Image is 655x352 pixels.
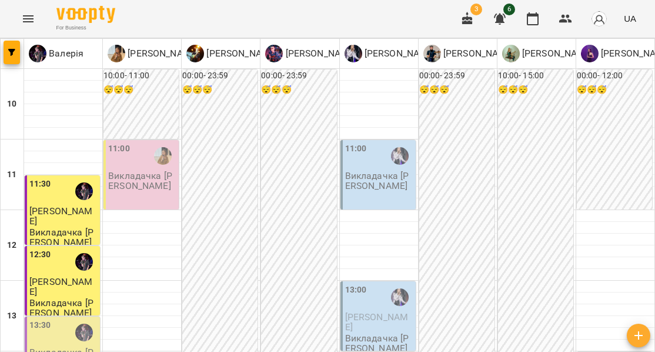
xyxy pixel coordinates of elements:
[345,142,367,155] label: 11:00
[125,47,199,61] p: [PERSON_NAME]
[186,45,204,62] img: П
[423,45,514,62] a: С [PERSON_NAME]
[591,11,607,27] img: avatar_s.png
[470,4,482,15] span: 3
[498,84,573,97] h6: 😴😴😴
[56,6,115,23] img: Voopty Logo
[75,253,93,271] img: Валерія
[29,298,98,318] p: Викладачка [PERSON_NAME]
[108,171,176,191] p: Викладачка [PERSON_NAME]
[498,69,573,82] h6: 10:00 - 15:00
[619,8,641,29] button: UA
[423,45,441,62] img: С
[29,248,51,261] label: 12:30
[29,178,51,191] label: 11:30
[182,69,258,82] h6: 00:00 - 23:59
[29,45,46,62] img: В
[362,47,436,61] p: [PERSON_NAME]
[29,276,93,297] span: [PERSON_NAME]
[502,45,593,62] a: О [PERSON_NAME]
[265,45,356,62] a: Д [PERSON_NAME]
[502,45,520,62] img: О
[345,45,436,62] div: Ольга
[7,310,16,323] h6: 13
[108,142,130,155] label: 11:00
[204,47,278,61] p: [PERSON_NAME]
[108,45,199,62] div: Діна
[46,47,83,61] p: Валерія
[577,69,652,82] h6: 00:00 - 12:00
[577,84,652,97] h6: 😴😴😴
[103,84,179,97] h6: 😴😴😴
[75,182,93,200] img: Валерія
[56,24,115,32] span: For Business
[391,288,409,306] img: Ольга
[503,4,515,15] span: 6
[29,319,51,332] label: 13:30
[29,205,93,227] span: [PERSON_NAME]
[419,69,494,82] h6: 00:00 - 23:59
[627,324,650,347] button: Створити урок
[261,84,336,97] h6: 😴😴😴
[345,171,413,191] p: Викладачка [PERSON_NAME]
[29,45,83,62] a: В Валерія
[108,45,199,62] a: Д [PERSON_NAME]
[283,47,356,61] p: [PERSON_NAME]
[423,45,514,62] div: Сергій
[7,168,16,181] h6: 11
[345,284,367,297] label: 13:00
[345,311,409,333] span: [PERSON_NAME]
[441,47,514,61] p: [PERSON_NAME]
[345,45,362,62] img: О
[154,147,172,165] img: Діна
[29,45,83,62] div: Валерія
[108,45,125,62] img: Д
[14,5,42,33] button: Menu
[261,69,336,82] h6: 00:00 - 23:59
[186,45,278,62] a: П [PERSON_NAME]
[7,239,16,252] h6: 12
[103,69,179,82] h6: 10:00 - 11:00
[75,324,93,341] img: Валерія
[502,45,593,62] div: Олександра
[419,84,494,97] h6: 😴😴😴
[182,84,258,97] h6: 😴😴😴
[391,147,409,165] img: Ольга
[265,45,356,62] div: Дмитро
[520,47,593,61] p: [PERSON_NAME]
[186,45,278,62] div: Павло
[624,12,636,25] span: UA
[345,45,436,62] a: О [PERSON_NAME]
[581,45,599,62] img: Б
[265,45,283,62] img: Д
[29,227,98,248] p: Викладачка [PERSON_NAME]
[7,98,16,111] h6: 10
